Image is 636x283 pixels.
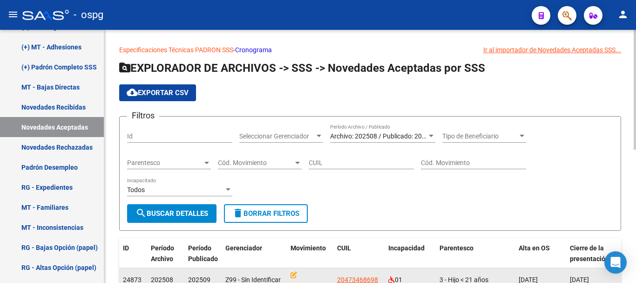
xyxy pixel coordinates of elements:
[330,132,437,140] span: Archivo: 202508 / Publicado: 202509
[291,244,326,252] span: Movimiento
[235,46,272,54] a: Cronograma
[222,238,287,269] datatable-header-cell: Gerenciador
[119,45,621,55] p: -
[127,186,145,193] span: Todos
[74,5,103,25] span: - ospg
[483,45,621,55] div: Ir al importador de Novedades Aceptadas SSS...
[232,207,244,219] mat-icon: delete
[604,251,627,274] div: Open Intercom Messenger
[127,204,217,223] button: Buscar Detalles
[119,238,147,269] datatable-header-cell: ID
[7,9,19,20] mat-icon: menu
[184,238,222,269] datatable-header-cell: Período Publicado
[127,87,138,98] mat-icon: cloud_download
[337,244,351,252] span: CUIL
[239,132,315,140] span: Seleccionar Gerenciador
[119,84,196,101] button: Exportar CSV
[188,244,218,262] span: Período Publicado
[147,238,184,269] datatable-header-cell: Período Archivo
[123,244,129,252] span: ID
[232,209,299,218] span: Borrar Filtros
[440,244,474,252] span: Parentesco
[127,89,189,97] span: Exportar CSV
[566,238,617,269] datatable-header-cell: Cierre de la presentación
[119,62,485,75] span: EXPLORADOR DE ARCHIVOS -> SSS -> Novedades Aceptadas por SSS
[135,209,208,218] span: Buscar Detalles
[224,204,308,223] button: Borrar Filtros
[436,238,515,269] datatable-header-cell: Parentesco
[442,132,518,140] span: Tipo de Beneficiario
[127,159,203,167] span: Parentesco
[218,159,293,167] span: Cód. Movimiento
[515,238,566,269] datatable-header-cell: Alta en OS
[570,244,609,262] span: Cierre de la presentación
[151,244,174,262] span: Período Archivo
[127,109,159,122] h3: Filtros
[287,238,333,269] datatable-header-cell: Movimiento
[135,207,147,219] mat-icon: search
[519,244,550,252] span: Alta en OS
[119,46,233,54] a: Especificaciones Técnicas PADRON SSS
[388,244,425,252] span: Incapacidad
[225,244,262,252] span: Gerenciador
[617,9,629,20] mat-icon: person
[333,238,385,269] datatable-header-cell: CUIL
[385,238,436,269] datatable-header-cell: Incapacidad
